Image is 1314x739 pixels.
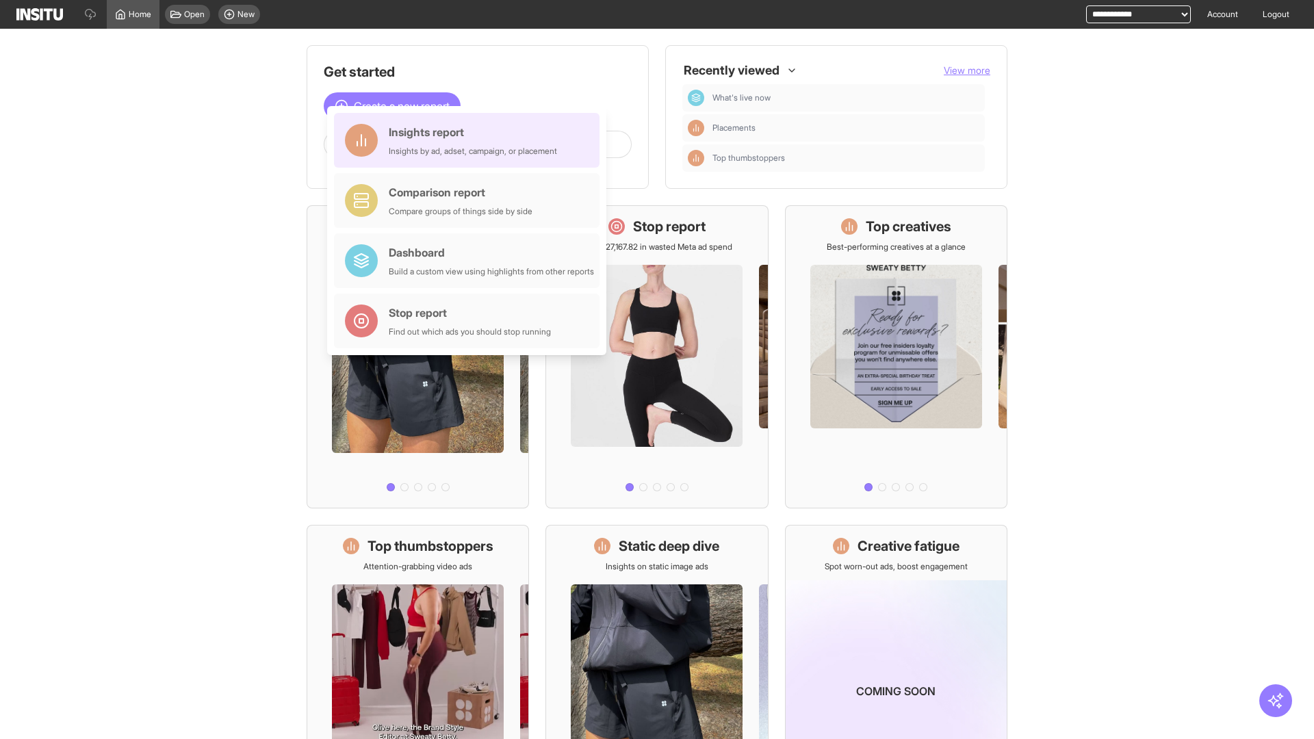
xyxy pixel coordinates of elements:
span: What's live now [712,92,771,103]
div: Comparison report [389,184,532,200]
span: Placements [712,122,979,133]
div: Insights [688,150,704,166]
p: Save £27,167.82 in wasted Meta ad spend [581,242,732,252]
div: Insights [688,120,704,136]
div: Insights by ad, adset, campaign, or placement [389,146,557,157]
h1: Stop report [633,217,706,236]
div: Insights report [389,124,557,140]
span: Open [184,9,205,20]
div: Build a custom view using highlights from other reports [389,266,594,277]
div: Dashboard [688,90,704,106]
span: Top thumbstoppers [712,153,979,164]
a: Top creativesBest-performing creatives at a glance [785,205,1007,508]
img: Logo [16,8,63,21]
span: Placements [712,122,756,133]
span: New [237,9,255,20]
h1: Top creatives [866,217,951,236]
div: Stop report [389,304,551,321]
span: Top thumbstoppers [712,153,785,164]
div: Compare groups of things side by side [389,206,532,217]
p: Best-performing creatives at a glance [827,242,966,252]
p: Insights on static image ads [606,561,708,572]
span: What's live now [712,92,979,103]
a: What's live nowSee all active ads instantly [307,205,529,508]
span: Create a new report [354,98,450,114]
div: Dashboard [389,244,594,261]
h1: Get started [324,62,632,81]
a: Stop reportSave £27,167.82 in wasted Meta ad spend [545,205,768,508]
span: View more [944,64,990,76]
button: Create a new report [324,92,461,120]
span: Home [129,9,151,20]
button: View more [944,64,990,77]
h1: Top thumbstoppers [368,536,493,556]
h1: Static deep dive [619,536,719,556]
div: Find out which ads you should stop running [389,326,551,337]
p: Attention-grabbing video ads [363,561,472,572]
